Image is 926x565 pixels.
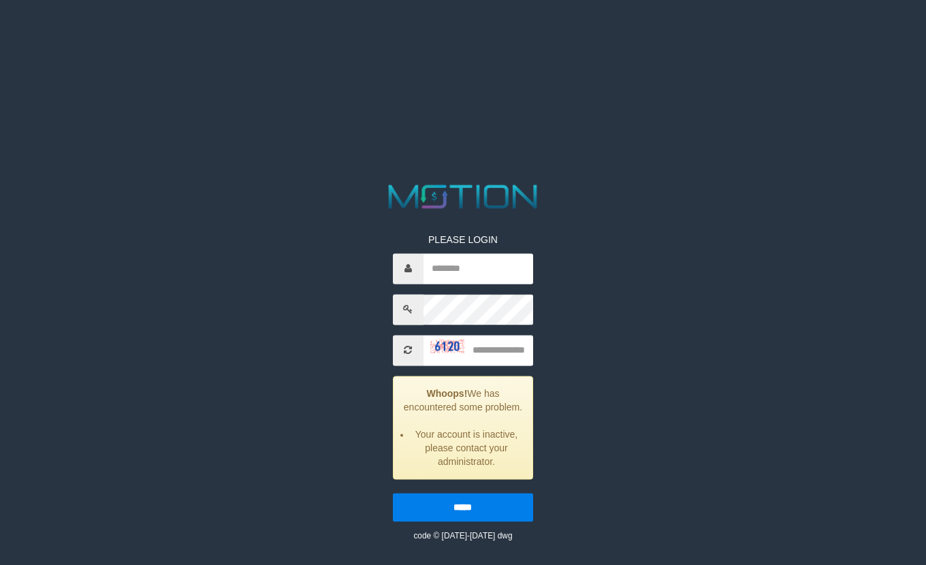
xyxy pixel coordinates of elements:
[426,388,467,399] strong: Whoops!
[413,531,512,540] small: code © [DATE]-[DATE] dwg
[411,427,523,468] li: Your account is inactive, please contact your administrator.
[430,340,464,353] img: captcha
[393,233,534,246] p: PLEASE LOGIN
[393,376,534,479] div: We has encountered some problem.
[382,180,544,212] img: MOTION_logo.png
